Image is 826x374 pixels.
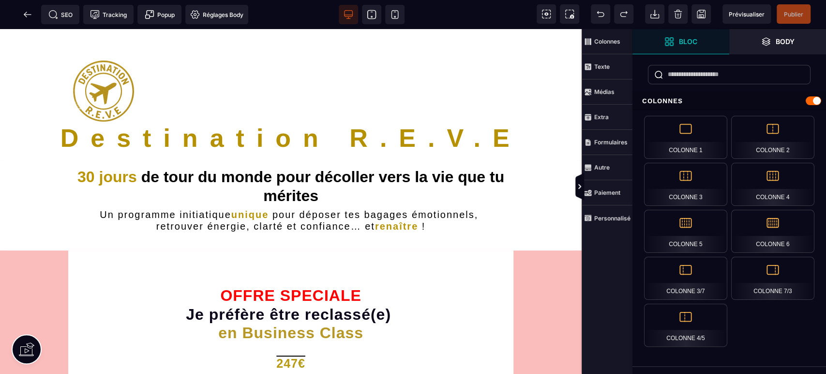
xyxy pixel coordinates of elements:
span: Paiement [582,180,632,205]
span: Personnalisé [582,205,632,231]
span: Favicon [185,5,248,24]
span: Extra [582,105,632,130]
span: Code de suivi [83,5,134,24]
strong: Colonnes [594,38,620,45]
strong: Extra [594,113,609,121]
span: Aperçu [722,4,771,24]
span: Nettoyage [668,4,688,24]
span: Capture d'écran [560,4,579,24]
div: Colonne 5 [644,210,727,253]
strong: Bloc [679,38,697,45]
span: Ouvrir les calques [729,29,826,54]
img: 6bc32b15c6a1abf2dae384077174aadc_LOGOT15p.png [73,31,134,93]
span: Ouvrir les blocs [632,29,729,54]
h2: Un programme initiatique pour déposer tes bagages émotionnels, retrouver énergie, clarté et confi... [68,180,513,203]
strong: Body [776,38,795,45]
span: Métadata SEO [41,5,79,24]
div: Colonne 3/7 [644,257,727,300]
span: Formulaires [582,130,632,155]
div: Colonne 4/5 [644,304,727,347]
span: Voir les composants [537,4,556,24]
span: Texte [582,54,632,79]
span: Médias [582,79,632,105]
span: Voir mobile [385,5,405,24]
span: Tracking [90,10,127,19]
div: Colonne 6 [731,210,814,253]
div: Colonnes [632,92,826,110]
span: Créer une alerte modale [137,5,181,24]
span: Importer [645,4,664,24]
div: Colonne 7/3 [731,257,814,300]
span: Prévisualiser [729,11,765,18]
strong: Médias [594,88,615,95]
span: Popup [145,10,175,19]
span: Autre [582,155,632,180]
span: Colonnes [582,29,632,54]
strong: Texte [594,63,610,70]
span: Voir bureau [339,5,358,24]
div: Colonne 1 [644,116,727,159]
span: Enregistrer le contenu [777,4,811,24]
span: Rétablir [614,4,633,24]
div: Colonne 2 [731,116,814,159]
h1: de tour du monde pour décoller vers la vie que tu mérites [68,139,513,180]
span: Défaire [591,4,610,24]
strong: Formulaires [594,139,628,146]
span: Voir tablette [362,5,381,24]
span: Enregistrer [691,4,711,24]
span: Retour [18,5,37,24]
strong: Personnalisé [594,215,631,222]
span: Afficher les vues [632,172,642,202]
strong: Autre [594,164,610,171]
span: Réglages Body [190,10,243,19]
div: Colonne 4 [731,163,814,206]
span: SEO [48,10,73,19]
strong: Paiement [594,189,620,196]
span: Publier [784,11,803,18]
div: Colonne 3 [644,163,727,206]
